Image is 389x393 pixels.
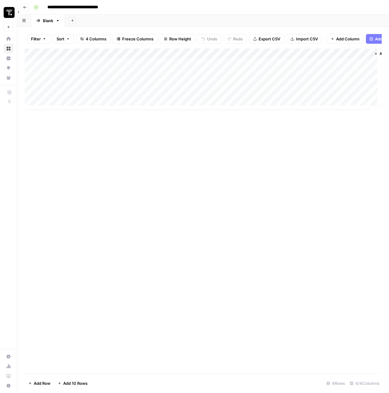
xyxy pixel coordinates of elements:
button: Add Column [327,34,363,44]
a: Opportunities [4,63,13,73]
button: Export CSV [249,34,284,44]
div: Blank [43,18,53,24]
a: Browse [4,44,13,53]
button: Add Row [25,378,54,388]
div: 4 Rows [324,378,347,388]
span: Import CSV [296,36,318,42]
button: Freeze Columns [113,34,157,44]
span: Add Row [34,380,50,386]
span: Add Column [336,36,360,42]
span: Redo [233,36,243,42]
a: Your Data [4,73,13,83]
span: Sort [57,36,64,42]
span: Freeze Columns [122,36,153,42]
img: Thoughtspot Logo [4,7,15,18]
button: 4 Columns [76,34,110,44]
a: Learning Hub [4,371,13,381]
button: Workspace: Thoughtspot [4,5,13,20]
span: Undo [207,36,217,42]
a: Insights [4,53,13,63]
span: Add 10 Rows [63,380,88,386]
button: Filter [27,34,50,44]
button: Sort [53,34,74,44]
div: 4/4 Columns [347,378,382,388]
a: Settings [4,352,13,361]
button: Add 10 Rows [54,378,91,388]
button: Redo [224,34,247,44]
span: 4 Columns [86,36,106,42]
button: Import CSV [287,34,322,44]
span: Row Height [169,36,191,42]
button: Undo [198,34,221,44]
a: Usage [4,361,13,371]
span: Export CSV [259,36,280,42]
a: Blank [31,15,65,27]
a: Home [4,34,13,44]
button: Row Height [160,34,195,44]
span: Filter [31,36,41,42]
button: Help + Support [4,381,13,391]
